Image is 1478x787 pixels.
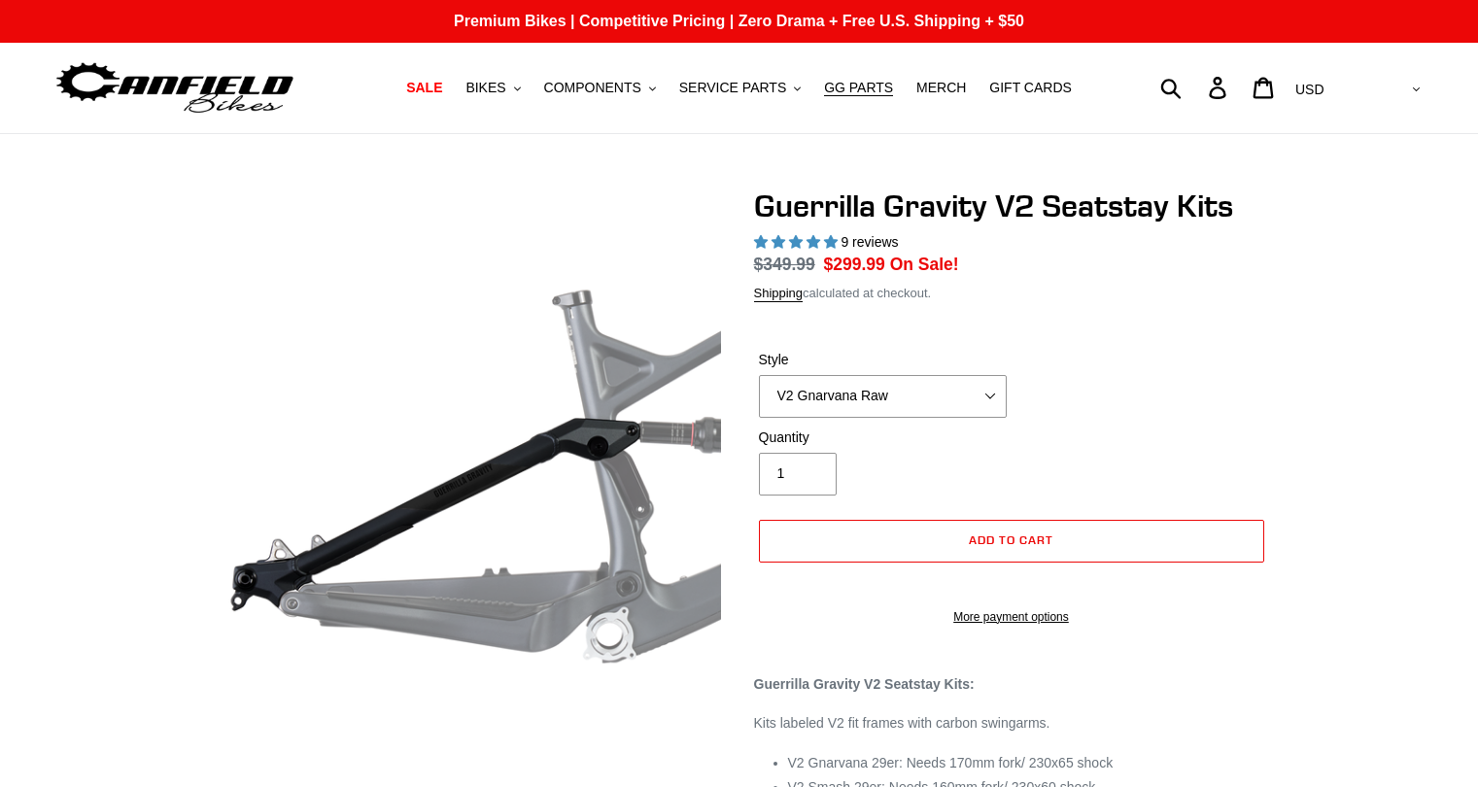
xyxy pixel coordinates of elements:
[465,80,505,96] span: BIKES
[890,252,959,277] span: On Sale!
[544,80,641,96] span: COMPONENTS
[396,75,452,101] a: SALE
[406,80,442,96] span: SALE
[907,75,976,101] a: MERCH
[814,75,903,101] a: GG PARTS
[456,75,530,101] button: BIKES
[788,753,1269,773] li: V2 Gnarvana 29er: Needs 170mm fork/ 230x65 shock
[916,80,966,96] span: MERCH
[759,608,1264,626] a: More payment options
[53,57,296,119] img: Canfield Bikes
[759,520,1264,563] button: Add to cart
[670,75,810,101] button: SERVICE PARTS
[969,532,1053,547] span: Add to cart
[824,80,893,96] span: GG PARTS
[841,234,898,250] span: 9 reviews
[754,234,842,250] span: 5.00 stars
[754,255,815,274] s: $349.99
[759,350,1007,370] label: Style
[824,255,885,274] span: $299.99
[989,80,1072,96] span: GIFT CARDS
[759,428,1007,448] label: Quantity
[754,713,1269,734] p: Kits labeled V2 fit frames with carbon swingarms.
[534,75,666,101] button: COMPONENTS
[980,75,1082,101] a: GIFT CARDS
[754,676,975,692] strong: Guerrilla Gravity V2 Seatstay Kits:
[754,286,804,302] a: Shipping
[679,80,786,96] span: SERVICE PARTS
[754,284,1269,303] div: calculated at checkout.
[754,188,1269,224] h1: Guerrilla Gravity V2 Seatstay Kits
[1171,66,1220,109] input: Search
